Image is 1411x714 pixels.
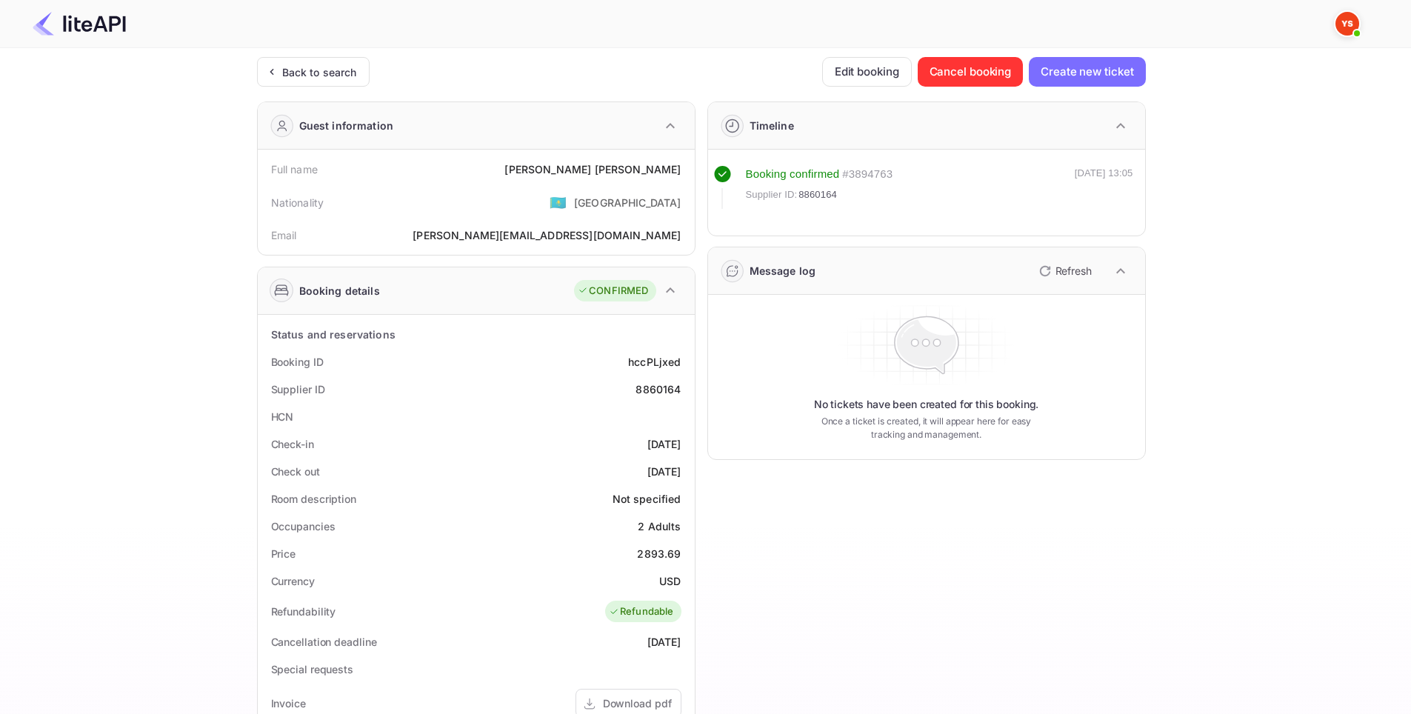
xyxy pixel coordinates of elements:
p: No tickets have been created for this booking. [814,397,1039,412]
div: [DATE] [647,634,681,650]
div: USD [659,573,681,589]
div: Price [271,546,296,561]
button: Edit booking [822,57,912,87]
button: Refresh [1030,259,1098,283]
div: Email [271,227,297,243]
div: Invoice [271,695,306,711]
div: HCN [271,409,294,424]
div: Cancellation deadline [271,634,377,650]
div: Special requests [271,661,353,677]
div: Download pdf [603,695,672,711]
div: Check-in [271,436,314,452]
div: [DATE] [647,436,681,452]
p: Refresh [1055,263,1092,278]
div: Refundable [609,604,674,619]
span: United States [550,189,567,216]
button: Create new ticket [1029,57,1145,87]
button: Cancel booking [918,57,1024,87]
div: Nationality [271,195,324,210]
div: Back to search [282,64,357,80]
img: LiteAPI Logo [33,12,126,36]
div: Booking details [299,283,380,298]
div: Booking ID [271,354,324,370]
div: 2893.69 [637,546,681,561]
div: Room description [271,491,356,507]
img: Yandex Support [1335,12,1359,36]
div: Currency [271,573,315,589]
div: 2 Adults [638,518,681,534]
div: 8860164 [636,381,681,397]
div: [GEOGRAPHIC_DATA] [574,195,681,210]
div: Timeline [750,118,794,133]
div: [PERSON_NAME][EMAIL_ADDRESS][DOMAIN_NAME] [413,227,681,243]
div: # 3894763 [842,166,893,183]
div: Not specified [613,491,681,507]
div: Occupancies [271,518,336,534]
div: hccPLjxed [628,354,681,370]
div: Guest information [299,118,394,133]
div: Full name [271,161,318,177]
div: Message log [750,263,816,278]
span: Supplier ID: [746,187,798,202]
div: Check out [271,464,320,479]
span: 8860164 [798,187,837,202]
p: Once a ticket is created, it will appear here for easy tracking and management. [810,415,1044,441]
div: [DATE] [647,464,681,479]
div: Refundability [271,604,336,619]
div: [PERSON_NAME] [PERSON_NAME] [504,161,681,177]
div: [DATE] 13:05 [1075,166,1133,209]
div: Booking confirmed [746,166,840,183]
div: Status and reservations [271,327,396,342]
div: Supplier ID [271,381,325,397]
div: CONFIRMED [578,284,648,298]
